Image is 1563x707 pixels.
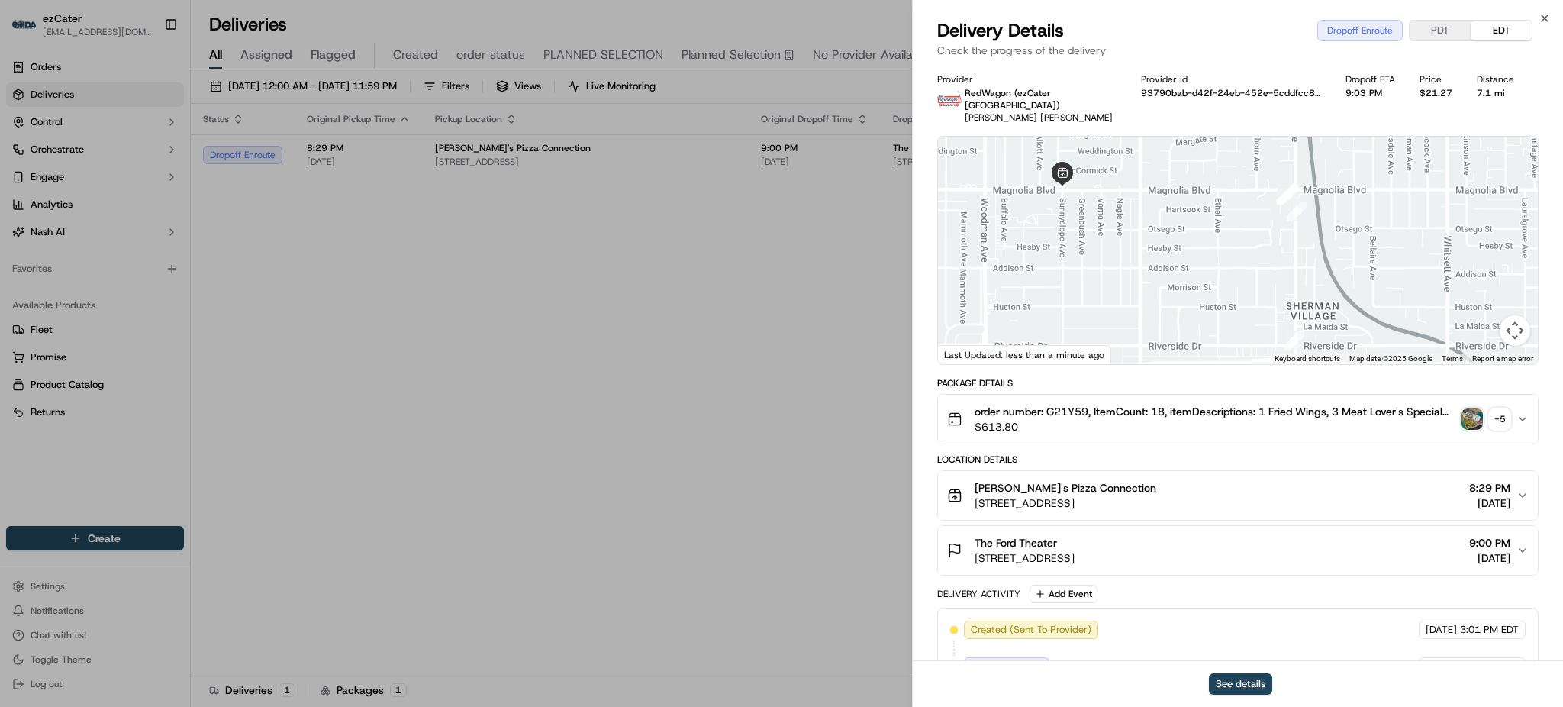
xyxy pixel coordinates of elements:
a: Open this area in Google Maps (opens a new window) [942,344,992,364]
button: Start new chat [259,150,278,169]
button: photo_proof_of_pickup image+5 [1461,408,1510,430]
div: $21.27 [1420,87,1452,99]
div: Start new chat [52,146,250,161]
div: Delivery Activity [937,588,1020,600]
img: 1736555255976-a54dd68f-1ca7-489b-9aae-adbdc363a1c4 [15,146,43,173]
button: [PERSON_NAME]'s Pizza Connection[STREET_ADDRESS]8:29 PM[DATE] [938,471,1538,520]
button: order number: G21Y59, ItemCount: 18, itemDescriptions: 1 Fried Wings, 3 Meat Lover's Special Pizz... [938,395,1538,444]
div: 💻 [129,223,141,235]
div: 14 [1385,353,1405,373]
button: 93790bab-d42f-24eb-452e-5cddfcc8e66d [1141,87,1321,99]
img: Nash [15,15,46,46]
button: PDT [1410,21,1471,40]
div: Package Details [937,377,1539,389]
div: 9:03 PM [1345,87,1395,99]
a: Terms (opens in new tab) [1442,354,1463,363]
button: Map camera controls [1500,315,1530,346]
span: The Ford Theater [975,535,1057,550]
img: time_to_eat_nevada_logo [937,87,962,111]
span: $613.80 [975,419,1455,434]
div: Price [1420,73,1452,86]
a: 💻API Documentation [123,215,251,243]
div: 20 [1278,185,1298,205]
div: 15 [1287,202,1307,221]
span: API Documentation [144,221,245,237]
span: 8:29 PM [1469,480,1510,496]
span: [PERSON_NAME]'s Pizza Connection [975,480,1156,496]
div: Provider Id [1141,73,1321,86]
span: [STREET_ADDRESS] [975,496,1156,511]
div: + 5 [1489,408,1510,430]
button: See details [1209,673,1272,695]
div: 16 [1277,184,1297,204]
span: Delivery Details [937,18,1064,43]
img: Google [942,344,992,364]
button: Add Event [1030,585,1097,603]
span: [DATE] [1469,496,1510,511]
p: RedWagon (ezCater [GEOGRAPHIC_DATA]) [965,87,1117,111]
span: [PERSON_NAME] [PERSON_NAME] [965,111,1113,124]
p: Check the progress of the delivery [937,43,1539,58]
button: The Ford Theater[STREET_ADDRESS]9:00 PM[DATE] [938,526,1538,575]
span: Map data ©2025 Google [1349,354,1432,363]
a: Report a map error [1472,354,1533,363]
span: 3:01 PM EDT [1460,660,1519,673]
div: 📗 [15,223,27,235]
div: Dropoff ETA [1345,73,1395,86]
span: [STREET_ADDRESS] [975,550,1075,566]
div: Location Details [937,454,1539,466]
span: Knowledge Base [31,221,117,237]
span: Created (Sent To Provider) [971,623,1091,637]
div: We're available if you need us! [52,161,193,173]
a: 📗Knowledge Base [9,215,123,243]
div: Distance [1477,73,1514,86]
div: Provider [937,73,1117,86]
span: order number: G21Y59, ItemCount: 18, itemDescriptions: 1 Fried Wings, 3 Meat Lover's Special Pizz... [975,404,1455,419]
div: 21 [1284,331,1304,350]
button: Keyboard shortcuts [1275,353,1340,364]
div: 19 [1277,185,1297,205]
span: [DATE] [1426,623,1457,637]
img: photo_proof_of_pickup image [1461,408,1483,430]
span: Pylon [152,259,185,270]
span: [DATE] [1426,660,1457,673]
input: Got a question? Start typing here... [40,98,275,115]
span: [DATE] [1469,550,1510,566]
a: Powered byPylon [108,258,185,270]
span: Assigned Driver [971,660,1043,673]
span: 3:01 PM EDT [1460,623,1519,637]
div: Last Updated: less than a minute ago [938,345,1111,364]
div: 7.1 mi [1477,87,1514,99]
span: 9:00 PM [1469,535,1510,550]
button: EDT [1471,21,1532,40]
p: Welcome 👋 [15,61,278,86]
